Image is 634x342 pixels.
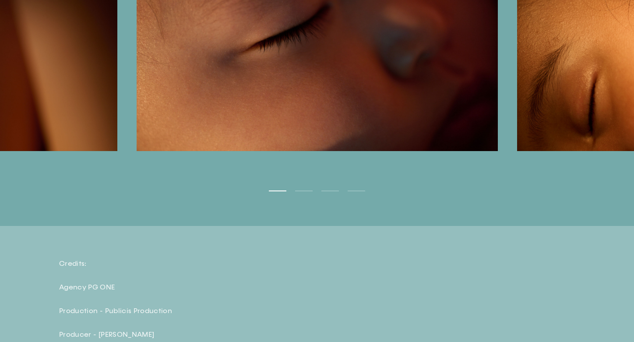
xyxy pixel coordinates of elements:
[59,282,366,292] p: Agency PG ONE
[59,306,366,316] p: Production - Publicis Production
[59,259,366,268] p: Credits:
[59,330,366,339] p: Producer - [PERSON_NAME]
